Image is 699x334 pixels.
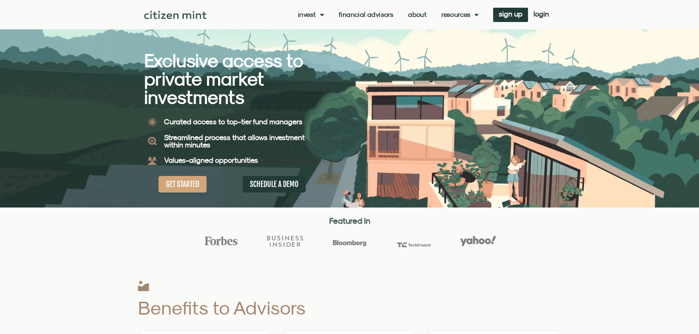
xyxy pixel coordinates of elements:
[298,11,324,18] a: Invest
[144,11,207,19] img: Citizen Mint
[298,11,478,18] nav: Menu
[144,51,324,106] h2: Exclusive access to private market investments
[164,156,258,164] b: Values-aligned opportunities
[408,11,427,18] a: About
[164,133,305,149] b: Streamlined process that allows investment within minutes
[493,8,528,22] a: sign up
[166,180,199,189] span: GET STARTED
[243,176,306,192] a: SCHEDULE A DEMO
[164,117,302,126] b: Curated access to top-tier fund managers
[138,298,415,317] h2: Benefits to Advisors
[329,216,370,225] strong: Featured In
[159,176,207,192] a: GET STARTED
[499,11,523,16] span: sign up
[534,11,549,16] span: login
[203,236,239,246] img: Forbes Logo
[528,8,554,22] a: login
[339,11,393,18] a: Financial Advisors
[441,11,478,18] a: Resources
[250,180,298,189] span: SCHEDULE A DEMO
